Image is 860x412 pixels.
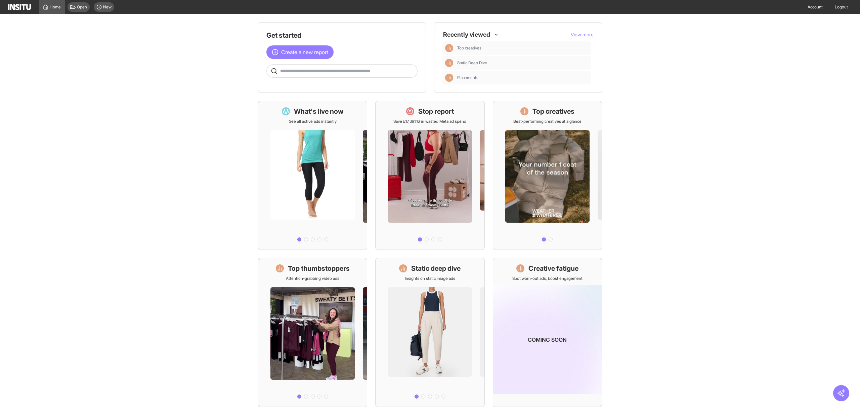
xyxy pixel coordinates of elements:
div: Insights [445,59,453,67]
a: Top thumbstoppersAttention-grabbing video ads [258,258,367,407]
a: What's live nowSee all active ads instantly [258,101,367,250]
button: View more [571,31,594,38]
p: Save £17,391.16 in wasted Meta ad spend [393,119,466,124]
a: Top creativesBest-performing creatives at a glance [493,101,602,250]
a: Stop reportSave £17,391.16 in wasted Meta ad spend [375,101,484,250]
p: Insights on static image ads [405,276,455,281]
div: Insights [445,44,453,52]
p: Attention-grabbing video ads [286,276,339,281]
p: See all active ads instantly [289,119,337,124]
p: Best-performing creatives at a glance [513,119,582,124]
span: Home [50,4,61,10]
h1: Top creatives [532,107,574,116]
span: View more [571,32,594,37]
span: Top creatives [457,45,481,51]
span: New [103,4,112,10]
span: Create a new report [281,48,328,56]
h1: Stop report [418,107,454,116]
button: Create a new report [266,45,334,59]
h1: Top thumbstoppers [288,264,350,273]
a: Static deep diveInsights on static image ads [375,258,484,407]
span: Static Deep Dive [457,60,487,66]
span: Placements [457,75,478,80]
h1: Static deep dive [411,264,461,273]
span: Top creatives [457,45,588,51]
div: Insights [445,74,453,82]
img: Logo [8,4,31,10]
span: Static Deep Dive [457,60,588,66]
span: Open [77,4,87,10]
h1: Get started [266,31,418,40]
span: Placements [457,75,588,80]
h1: What's live now [294,107,344,116]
